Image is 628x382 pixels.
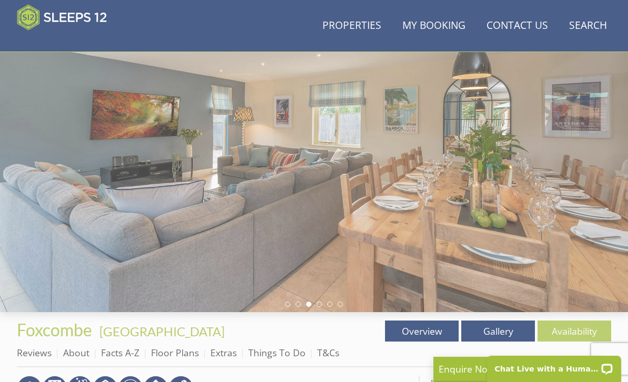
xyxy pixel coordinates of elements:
a: Search [565,14,611,38]
a: T&Cs [317,346,339,359]
a: Properties [318,14,386,38]
a: Availability [538,321,611,342]
a: Extras [210,346,237,359]
a: My Booking [398,14,470,38]
a: Contact Us [482,14,552,38]
a: Floor Plans [151,346,199,359]
a: Things To Do [248,346,306,359]
p: Enquire Now [439,362,596,376]
a: Overview [385,321,459,342]
span: - [95,324,225,339]
a: Foxcombe [17,319,95,340]
a: Facts A-Z [101,346,139,359]
img: Sleeps 12 [17,4,107,30]
iframe: Customer reviews powered by Trustpilot [12,37,122,46]
a: Gallery [461,321,535,342]
span: Foxcombe [17,319,92,340]
a: About [63,346,89,359]
a: Reviews [17,346,52,359]
a: [GEOGRAPHIC_DATA] [99,324,225,339]
iframe: LiveChat chat widget [480,349,628,382]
